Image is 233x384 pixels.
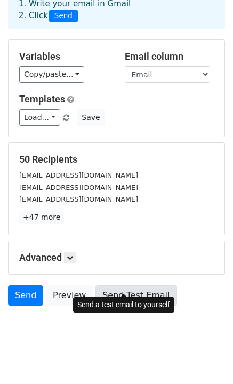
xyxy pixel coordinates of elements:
h5: 50 Recipients [19,154,214,165]
span: Send [49,10,78,22]
h5: Variables [19,51,109,62]
a: Load... [19,109,60,126]
small: [EMAIL_ADDRESS][DOMAIN_NAME] [19,183,138,191]
h5: Email column [125,51,214,62]
h5: Advanced [19,252,214,263]
button: Save [77,109,105,126]
small: [EMAIL_ADDRESS][DOMAIN_NAME] [19,171,138,179]
div: Send a test email to yourself [73,297,174,313]
small: [EMAIL_ADDRESS][DOMAIN_NAME] [19,195,138,203]
a: +47 more [19,211,64,224]
a: Preview [46,285,93,306]
iframe: Chat Widget [180,333,233,384]
a: Send [8,285,43,306]
a: Send Test Email [95,285,176,306]
a: Templates [19,93,65,105]
a: Copy/paste... [19,66,84,83]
